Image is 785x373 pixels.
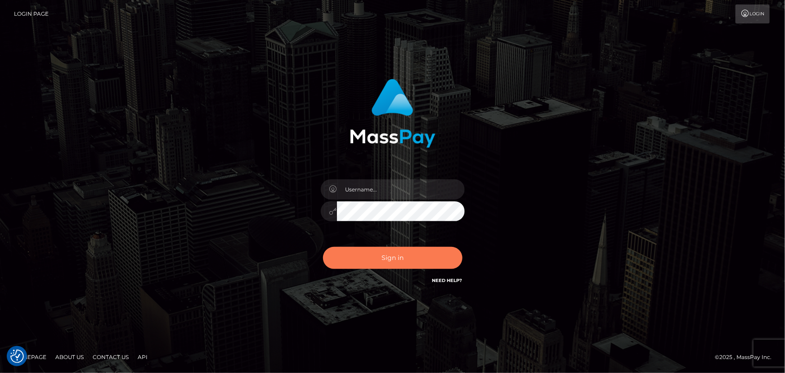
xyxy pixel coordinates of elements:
button: Sign in [323,247,462,269]
div: © 2025 , MassPay Inc. [715,352,778,362]
input: Username... [337,179,465,200]
a: Login [736,5,770,23]
img: MassPay Login [350,79,435,148]
button: Consent Preferences [10,350,24,363]
a: API [134,350,151,364]
a: Need Help? [432,277,462,283]
a: Login Page [14,5,49,23]
a: Homepage [10,350,50,364]
a: Contact Us [89,350,132,364]
a: About Us [52,350,87,364]
img: Revisit consent button [10,350,24,363]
